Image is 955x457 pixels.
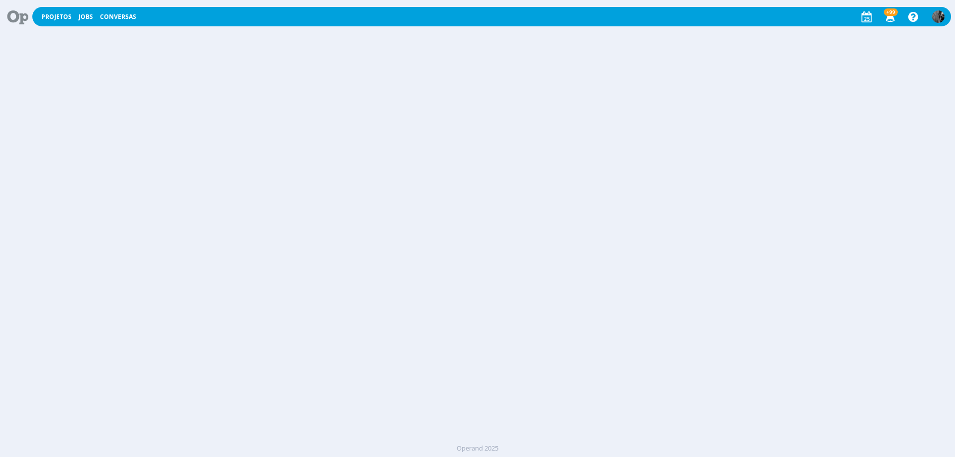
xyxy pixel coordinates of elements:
span: +99 [884,8,898,16]
a: Projetos [41,12,72,21]
a: Jobs [79,12,93,21]
button: Projetos [38,13,75,21]
a: Conversas [100,12,136,21]
button: Conversas [97,13,139,21]
button: +99 [879,8,900,26]
img: P [932,10,945,23]
button: P [932,8,945,25]
button: Jobs [76,13,96,21]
